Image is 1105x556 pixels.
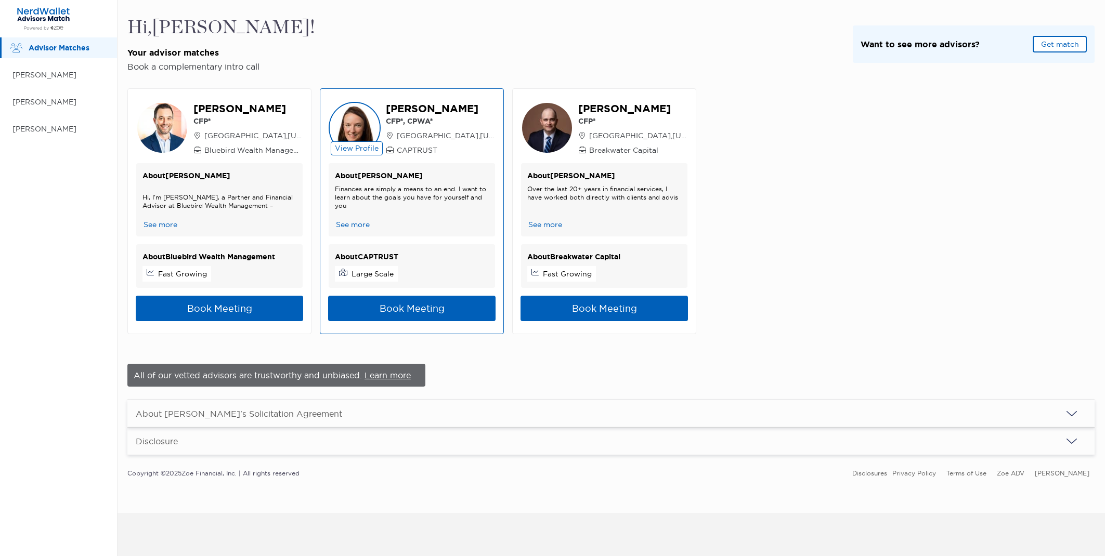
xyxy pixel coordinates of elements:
[328,296,496,321] button: Book Meeting
[386,101,496,116] p: [PERSON_NAME]
[142,193,296,210] p: Hi, I’m [PERSON_NAME], a Partner and Financial Advisor at Bluebird Wealth Management –
[136,408,342,419] div: About [PERSON_NAME]'s Solicitation Agreement
[386,130,496,141] p: [GEOGRAPHIC_DATA] , [US_STATE]
[1065,407,1078,420] img: icon arrow
[521,296,688,321] button: Book Meeting
[136,102,188,154] img: advisor picture
[142,219,178,230] button: See more
[521,101,687,155] button: advisor picture[PERSON_NAME]CFP® [GEOGRAPHIC_DATA],[US_STATE] Breakwater Capital
[127,17,315,39] h2: Hi, [PERSON_NAME] !
[193,145,303,155] p: Bluebird Wealth Management
[1033,36,1087,52] button: Get match
[193,116,303,126] p: CFP®
[329,101,495,155] button: advisor pictureView Profile[PERSON_NAME]CFP®, CPWA® [GEOGRAPHIC_DATA],[US_STATE] CAPTRUST
[127,61,315,72] h3: Book a complementary intro call
[142,169,296,182] p: About [PERSON_NAME]
[527,169,681,182] p: About [PERSON_NAME]
[331,141,383,155] button: View Profile
[997,469,1024,477] a: Zoe ADV
[335,169,489,182] p: About [PERSON_NAME]
[12,96,107,109] p: [PERSON_NAME]
[329,102,381,154] img: advisor picture
[127,47,315,58] h2: Your advisor matches
[1035,469,1089,477] a: [PERSON_NAME]
[193,101,303,116] p: [PERSON_NAME]
[543,269,592,279] p: Fast Growing
[335,185,489,210] div: Finances are simply a means to an end. I want to learn about the goals you have for yourself and you
[193,130,303,141] p: [GEOGRAPHIC_DATA] , [US_STATE]
[136,296,303,321] button: Book Meeting
[335,219,371,230] button: See more
[136,101,303,155] button: advisor picture[PERSON_NAME]CFP® [GEOGRAPHIC_DATA],[US_STATE] Bluebird Wealth Management
[127,467,300,480] p: Copyright © 2025 Zoe Financial, Inc. | All rights reserved
[29,42,107,55] p: Advisor Matches
[521,102,573,154] img: advisor picture
[158,269,207,279] p: Fast Growing
[578,116,688,126] p: CFP®
[1065,435,1078,447] img: icon arrow
[578,130,688,141] p: [GEOGRAPHIC_DATA] , [US_STATE]
[136,436,178,446] div: Disclosure
[142,250,296,263] p: About Bluebird Wealth Management
[527,185,681,202] p: Over the last 20+ years in financial services, I have worked both directly with clients and advis
[946,469,986,477] a: Terms of Use
[335,250,489,263] p: About CAPTRUST
[352,269,394,279] p: Large Scale
[578,101,688,116] p: [PERSON_NAME]
[527,250,681,263] p: About Breakwater Capital
[892,469,936,477] a: Privacy Policy
[861,38,980,51] p: Want to see more advisors?
[386,145,496,155] p: CAPTRUST
[365,370,411,380] a: Learn more
[12,123,107,136] p: [PERSON_NAME]
[12,69,107,82] p: [PERSON_NAME]
[12,7,74,31] img: Zoe Financial
[134,370,365,380] span: All of our vetted advisors are trustworthy and unbiased.
[386,116,496,126] p: CFP®, CPWA®
[578,145,688,155] p: Breakwater Capital
[852,469,887,477] a: Disclosures
[527,219,563,230] button: See more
